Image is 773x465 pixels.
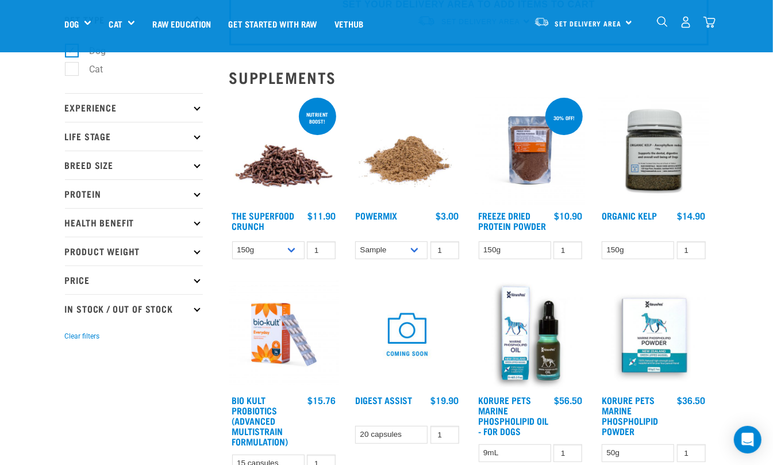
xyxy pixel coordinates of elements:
[355,213,397,218] a: Powermix
[476,280,586,390] img: OI Lfront 1024x1024
[554,210,582,221] div: $10.90
[144,1,220,47] a: Raw Education
[479,397,549,433] a: Korure Pets Marine Phospholipid Oil - for Dogs
[65,208,203,237] p: Health Benefit
[109,17,122,30] a: Cat
[599,280,709,390] img: POWDER01 65ae0065 919d 4332 9357 5d1113de9ef1 1024x1024
[229,95,339,205] img: 1311 Superfood Crunch 01
[476,95,586,205] img: FD Protein Powder
[65,294,203,323] p: In Stock / Out Of Stock
[734,426,762,454] div: Open Intercom Messenger
[299,106,336,130] div: nutrient boost!
[602,213,657,218] a: Organic Kelp
[678,210,706,221] div: $14.90
[553,444,582,462] input: 1
[65,266,203,294] p: Price
[232,397,289,444] a: Bio Kult Probiotics (Advanced Multistrain Formulation)
[65,179,203,208] p: Protein
[65,331,100,341] button: Clear filters
[65,93,203,122] p: Experience
[65,17,79,30] a: Dog
[677,444,706,462] input: 1
[553,241,582,259] input: 1
[71,44,111,58] label: Dog
[430,426,459,444] input: 1
[555,21,622,25] span: Set Delivery Area
[229,68,709,86] h2: Supplements
[307,210,336,221] div: $11.90
[599,95,709,205] img: 10870
[65,122,203,151] p: Life Stage
[534,17,549,27] img: van-moving.png
[554,395,582,405] div: $56.50
[436,210,459,221] div: $3.00
[479,213,547,228] a: Freeze Dried Protein Powder
[352,95,462,205] img: Pile Of PowerMix For Pets
[65,151,203,179] p: Breed Size
[678,395,706,405] div: $36.50
[680,16,692,28] img: user.png
[71,62,108,76] label: Cat
[232,213,295,228] a: The Superfood Crunch
[220,1,326,47] a: Get started with Raw
[65,237,203,266] p: Product Weight
[703,16,716,28] img: home-icon@2x.png
[326,1,372,47] a: Vethub
[657,16,668,27] img: home-icon-1@2x.png
[352,280,462,390] img: COMING SOON
[229,280,339,390] img: 2023 AUG RE Product1724
[431,395,459,405] div: $19.90
[430,241,459,259] input: 1
[548,109,580,126] div: 30% off!
[355,397,412,402] a: Digest Assist
[307,241,336,259] input: 1
[307,395,336,405] div: $15.76
[677,241,706,259] input: 1
[602,397,658,433] a: Korure Pets Marine Phospholipid Powder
